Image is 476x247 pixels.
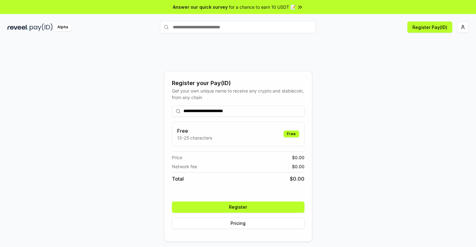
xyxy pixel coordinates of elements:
[172,218,304,229] button: Pricing
[292,163,304,170] span: $ 0.00
[290,175,304,183] span: $ 0.00
[284,131,299,137] div: Free
[173,4,228,10] span: Answer our quick survey
[172,88,304,101] div: Get your own unique name to receive any crypto and stablecoin, from any chain
[172,202,304,213] button: Register
[172,79,304,88] div: Register your Pay(ID)
[172,163,197,170] span: Network fee
[172,154,182,161] span: Price
[30,23,53,31] img: pay_id
[407,21,452,33] button: Register Pay(ID)
[229,4,296,10] span: for a chance to earn 10 USDT 📝
[177,127,212,135] h3: Free
[54,23,71,31] div: Alpha
[292,154,304,161] span: $ 0.00
[177,135,212,141] p: 13-25 characters
[7,23,28,31] img: reveel_dark
[172,175,184,183] span: Total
